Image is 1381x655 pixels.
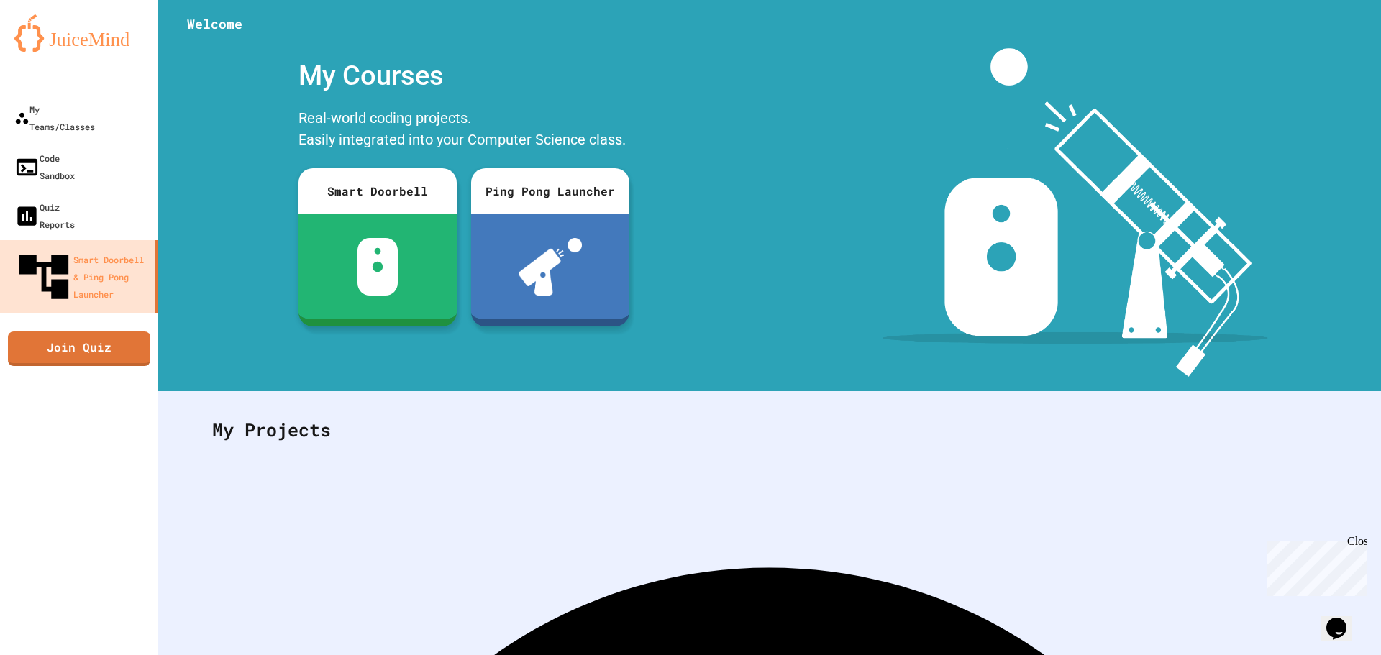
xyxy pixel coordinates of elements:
[6,6,99,91] div: Chat with us now!Close
[298,168,457,214] div: Smart Doorbell
[357,238,398,296] img: sdb-white.svg
[1262,535,1367,596] iframe: chat widget
[198,402,1341,458] div: My Projects
[1321,597,1367,641] iframe: chat widget
[883,48,1268,377] img: banner-image-my-projects.png
[14,198,75,233] div: Quiz Reports
[471,168,629,214] div: Ping Pong Launcher
[14,247,150,306] div: Smart Doorbell & Ping Pong Launcher
[14,14,144,52] img: logo-orange.svg
[14,150,75,184] div: Code Sandbox
[8,331,150,366] a: Join Quiz
[291,104,637,157] div: Real-world coding projects. Easily integrated into your Computer Science class.
[519,238,583,296] img: ppl-with-ball.png
[291,48,637,104] div: My Courses
[14,101,95,135] div: My Teams/Classes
